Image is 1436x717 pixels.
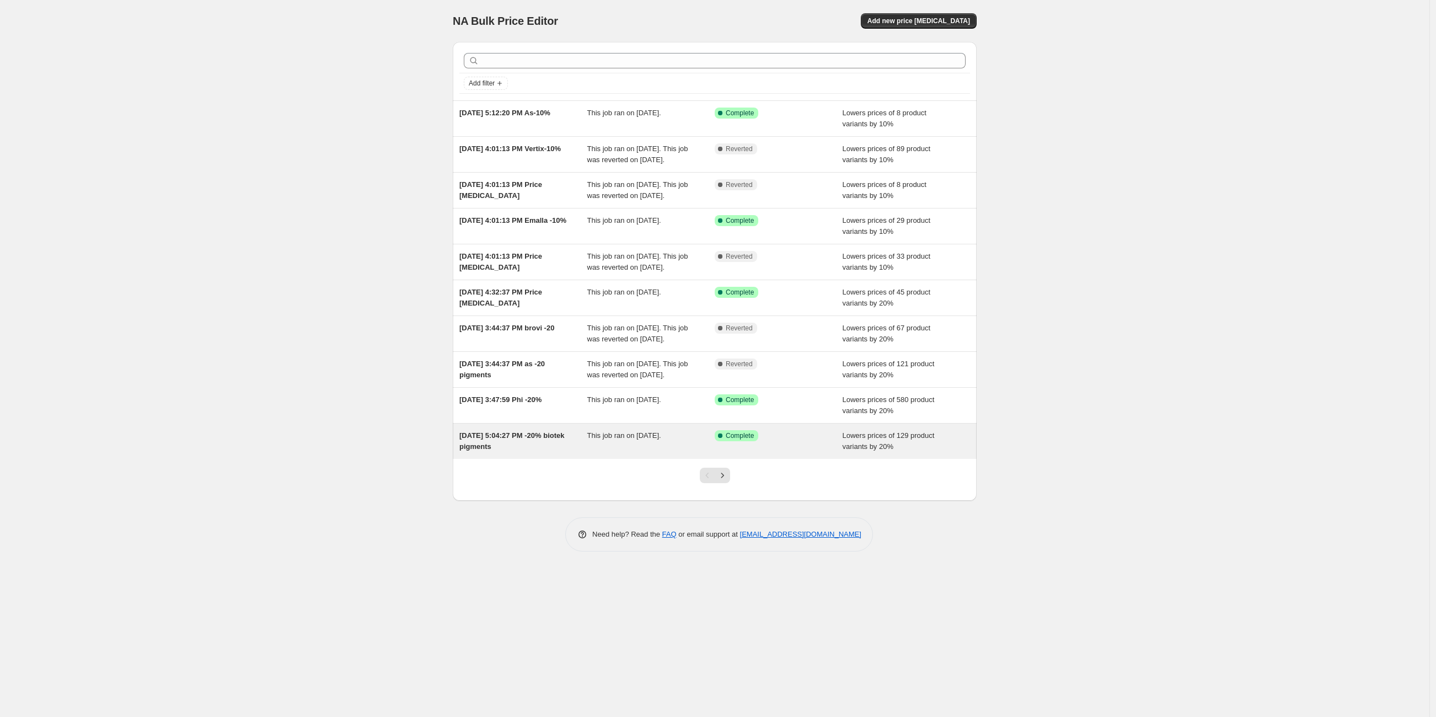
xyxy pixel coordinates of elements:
span: [DATE] 4:01:13 PM Price [MEDICAL_DATA] [459,180,542,200]
span: [DATE] 4:32:37 PM Price [MEDICAL_DATA] [459,288,542,307]
span: Reverted [726,145,753,153]
span: or email support at [677,530,740,538]
span: NA Bulk Price Editor [453,15,558,27]
span: [DATE] 5:04:27 PM -20% biotek pigments [459,431,564,451]
span: Add new price [MEDICAL_DATA] [867,17,970,25]
span: Reverted [726,324,753,333]
button: Add filter [464,77,508,90]
span: This job ran on [DATE]. [587,395,661,404]
span: [DATE] 3:47:59 Phi -20% [459,395,542,404]
span: Complete [726,395,754,404]
nav: Pagination [700,468,730,483]
span: Lowers prices of 45 product variants by 20% [843,288,931,307]
span: Lowers prices of 89 product variants by 10% [843,145,931,164]
span: This job ran on [DATE]. This job was reverted on [DATE]. [587,145,688,164]
span: This job ran on [DATE]. This job was reverted on [DATE]. [587,180,688,200]
span: Lowers prices of 8 product variants by 10% [843,109,926,128]
span: Reverted [726,360,753,368]
span: [DATE] 4:01:13 PM Emalla -10% [459,216,566,224]
span: Lowers prices of 580 product variants by 20% [843,395,935,415]
span: [DATE] 4:01:13 PM Price [MEDICAL_DATA] [459,252,542,271]
span: This job ran on [DATE]. [587,288,661,296]
span: Lowers prices of 121 product variants by 20% [843,360,935,379]
span: Reverted [726,252,753,261]
span: This job ran on [DATE]. This job was reverted on [DATE]. [587,252,688,271]
span: [DATE] 3:44:37 PM brovi -20 [459,324,554,332]
a: [EMAIL_ADDRESS][DOMAIN_NAME] [740,530,861,538]
span: Need help? Read the [592,530,662,538]
span: This job ran on [DATE]. This job was reverted on [DATE]. [587,360,688,379]
span: This job ran on [DATE]. [587,109,661,117]
span: Lowers prices of 129 product variants by 20% [843,431,935,451]
span: Complete [726,288,754,297]
span: Add filter [469,79,495,88]
span: Lowers prices of 8 product variants by 10% [843,180,926,200]
span: [DATE] 5:12:20 PM As-10% [459,109,550,117]
span: Complete [726,431,754,440]
span: Lowers prices of 29 product variants by 10% [843,216,931,236]
span: This job ran on [DATE]. [587,431,661,440]
span: Lowers prices of 67 product variants by 20% [843,324,931,343]
span: This job ran on [DATE]. This job was reverted on [DATE]. [587,324,688,343]
span: [DATE] 3:44:37 PM as -20 pigments [459,360,545,379]
span: This job ran on [DATE]. [587,216,661,224]
span: [DATE] 4:01:13 PM Vertix-10% [459,145,561,153]
button: Next [715,468,730,483]
a: FAQ [662,530,677,538]
span: Reverted [726,180,753,189]
span: Complete [726,216,754,225]
span: Complete [726,109,754,117]
button: Add new price [MEDICAL_DATA] [861,13,977,29]
span: Lowers prices of 33 product variants by 10% [843,252,931,271]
